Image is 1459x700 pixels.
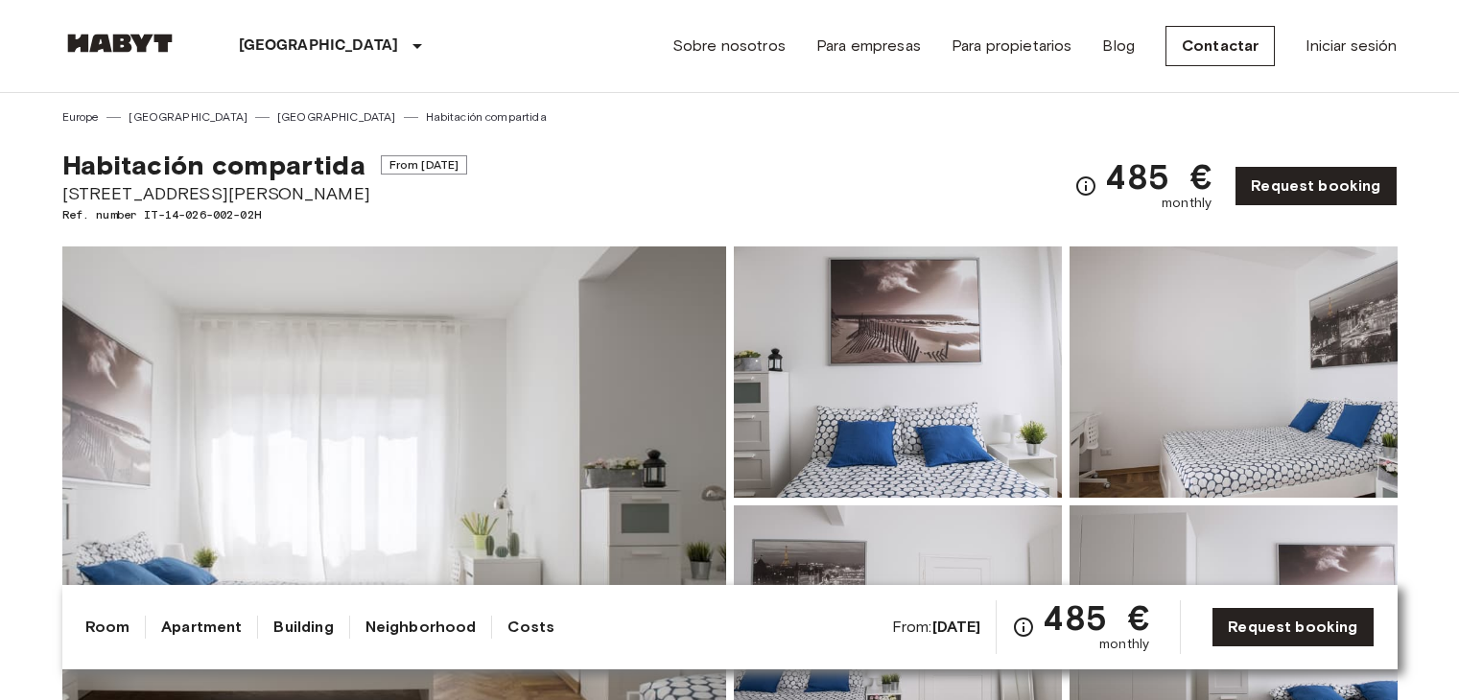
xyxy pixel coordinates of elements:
[1012,616,1035,639] svg: Check cost overview for full price breakdown. Please note that discounts apply to new joiners onl...
[426,108,547,126] a: Habitación compartida
[62,149,365,181] span: Habitación compartida
[365,616,477,639] a: Neighborhood
[892,617,981,638] span: From:
[273,616,333,639] a: Building
[1235,166,1397,206] a: Request booking
[672,35,786,58] a: Sobre nosotros
[734,246,1062,498] img: Picture of unit IT-14-026-002-02H
[62,206,468,223] span: Ref. number IT-14-026-002-02H
[62,181,468,206] span: [STREET_ADDRESS][PERSON_NAME]
[1162,194,1212,213] span: monthly
[1165,26,1275,66] a: Contactar
[239,35,399,58] p: [GEOGRAPHIC_DATA]
[1105,159,1212,194] span: 485 €
[1043,600,1149,635] span: 485 €
[1102,35,1135,58] a: Blog
[85,616,130,639] a: Room
[1306,35,1397,58] a: Iniciar sesión
[381,155,468,175] span: From [DATE]
[129,108,247,126] a: [GEOGRAPHIC_DATA]
[161,616,242,639] a: Apartment
[277,108,396,126] a: [GEOGRAPHIC_DATA]
[1070,246,1398,498] img: Picture of unit IT-14-026-002-02H
[1074,175,1097,198] svg: Check cost overview for full price breakdown. Please note that discounts apply to new joiners onl...
[952,35,1072,58] a: Para propietarios
[1212,607,1374,647] a: Request booking
[62,108,100,126] a: Europe
[932,618,981,636] b: [DATE]
[816,35,921,58] a: Para empresas
[507,616,554,639] a: Costs
[62,34,177,53] img: Habyt
[1099,635,1149,654] span: monthly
